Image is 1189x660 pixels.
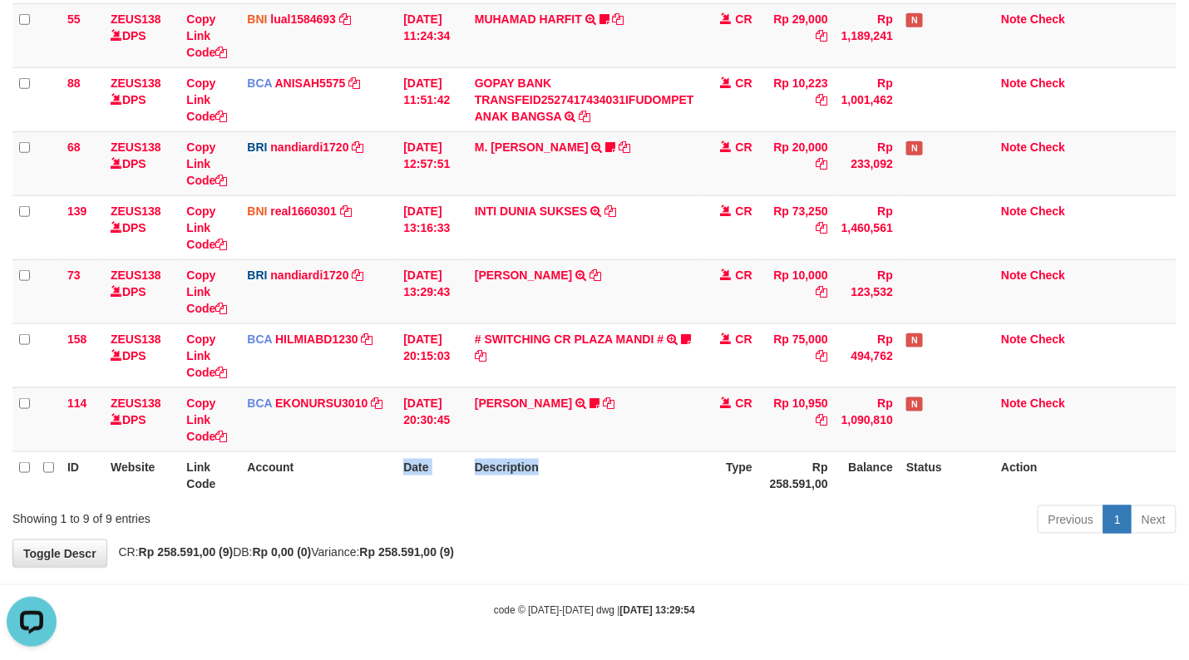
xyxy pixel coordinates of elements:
[835,451,900,499] th: Balance
[270,140,348,154] a: nandiardi1720
[817,285,828,298] a: Copy Rp 10,000 to clipboard
[835,323,900,387] td: Rp 494,762
[1001,76,1027,90] a: Note
[104,451,180,499] th: Website
[1030,268,1065,282] a: Check
[736,332,752,346] span: CR
[180,451,240,499] th: Link Code
[1001,396,1027,410] a: Note
[111,545,455,559] span: CR: DB: Variance:
[7,7,57,57] button: Open LiveChat chat widget
[270,268,348,282] a: nandiardi1720
[759,131,835,195] td: Rp 20,000
[67,396,86,410] span: 114
[835,259,900,323] td: Rp 123,532
[247,204,267,218] span: BNI
[603,396,614,410] a: Copy AHMAD AGUSTI to clipboard
[104,323,180,387] td: DPS
[275,332,358,346] a: HILMIABD1230
[397,451,468,499] th: Date
[111,268,161,282] a: ZEUS138
[397,323,468,387] td: [DATE] 20:15:03
[247,140,267,154] span: BRI
[247,396,272,410] span: BCA
[736,12,752,26] span: CR
[900,451,994,499] th: Status
[468,451,701,499] th: Description
[475,204,588,218] a: INTI DUNIA SUKSES
[275,396,368,410] a: EKONURSU3010
[835,67,900,131] td: Rp 1,001,462
[835,195,900,259] td: Rp 1,460,561
[353,268,364,282] a: Copy nandiardi1720 to clipboard
[186,268,227,315] a: Copy Link Code
[494,605,695,617] small: code © [DATE]-[DATE] dwg |
[111,332,161,346] a: ZEUS138
[613,12,624,26] a: Copy MUHAMAD HARFIT to clipboard
[104,259,180,323] td: DPS
[247,268,267,282] span: BRI
[253,545,312,559] strong: Rp 0,00 (0)
[270,204,336,218] a: real1660301
[111,76,161,90] a: ZEUS138
[579,110,590,123] a: Copy GOPAY BANK TRANSFEID2527417434031IFUDOMPET ANAK BANGSA to clipboard
[817,221,828,234] a: Copy Rp 73,250 to clipboard
[1030,204,1065,218] a: Check
[340,204,352,218] a: Copy real1660301 to clipboard
[475,12,582,26] a: MUHAMAD HARFIT
[240,451,397,499] th: Account
[759,387,835,451] td: Rp 10,950
[906,13,923,27] span: Has Note
[906,397,923,411] span: Has Note
[186,140,227,187] a: Copy Link Code
[111,396,161,410] a: ZEUS138
[186,204,227,251] a: Copy Link Code
[475,140,589,154] a: M. [PERSON_NAME]
[475,268,572,282] a: [PERSON_NAME]
[759,451,835,499] th: Rp 258.591,00
[759,3,835,67] td: Rp 29,000
[1038,505,1104,534] a: Previous
[590,268,601,282] a: Copy DANA RIZKYPRATAMA to clipboard
[61,451,104,499] th: ID
[104,195,180,259] td: DPS
[759,67,835,131] td: Rp 10,223
[186,396,227,443] a: Copy Link Code
[817,93,828,106] a: Copy Rp 10,223 to clipboard
[353,140,364,154] a: Copy nandiardi1720 to clipboard
[1001,268,1027,282] a: Note
[701,451,759,499] th: Type
[817,349,828,362] a: Copy Rp 75,000 to clipboard
[817,157,828,170] a: Copy Rp 20,000 to clipboard
[1001,204,1027,218] a: Note
[1001,140,1027,154] a: Note
[1103,505,1132,534] a: 1
[817,29,828,42] a: Copy Rp 29,000 to clipboard
[736,396,752,410] span: CR
[475,396,572,410] a: [PERSON_NAME]
[104,387,180,451] td: DPS
[759,259,835,323] td: Rp 10,000
[736,76,752,90] span: CR
[1030,140,1065,154] a: Check
[397,387,468,451] td: [DATE] 20:30:45
[736,268,752,282] span: CR
[339,12,351,26] a: Copy lual1584693 to clipboard
[67,12,81,26] span: 55
[994,451,1177,499] th: Action
[759,323,835,387] td: Rp 75,000
[360,545,455,559] strong: Rp 258.591,00 (9)
[1030,76,1065,90] a: Check
[111,204,161,218] a: ZEUS138
[139,545,234,559] strong: Rp 258.591,00 (9)
[247,76,272,90] span: BCA
[759,195,835,259] td: Rp 73,250
[1001,12,1027,26] a: Note
[604,204,616,218] a: Copy INTI DUNIA SUKSES to clipboard
[67,204,86,218] span: 139
[397,67,468,131] td: [DATE] 11:51:42
[475,332,664,346] a: # SWITCHING CR PLAZA MANDI #
[736,204,752,218] span: CR
[67,140,81,154] span: 68
[835,3,900,67] td: Rp 1,189,241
